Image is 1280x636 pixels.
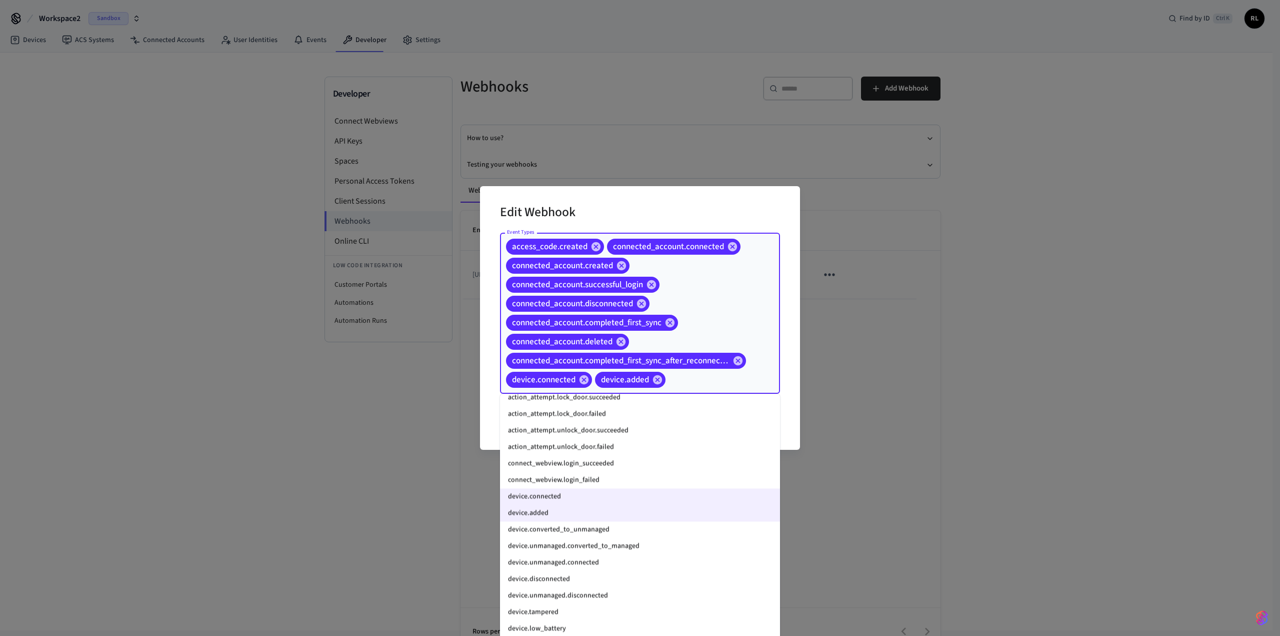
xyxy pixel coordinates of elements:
li: device.disconnected [500,571,780,587]
span: connected_account.deleted [506,337,618,347]
span: connected_account.completed_first_sync [506,318,667,328]
span: connected_account.created [506,261,619,271]
div: connected_account.deleted [506,334,629,350]
li: connect_webview.login_failed [500,472,780,488]
div: device.added [595,372,665,388]
span: connected_account.completed_first_sync_after_reconnection [506,356,735,366]
span: device.connected [506,375,581,385]
li: device.connected [500,488,780,505]
span: device.added [595,375,655,385]
div: connected_account.completed_first_sync_after_reconnection [506,353,746,369]
li: device.unmanaged.disconnected [500,587,780,604]
label: Event Types [507,228,534,236]
div: connected_account.connected [607,239,740,255]
li: action_attempt.lock_door.failed [500,406,780,422]
span: connected_account.disconnected [506,299,639,309]
div: access_code.created [506,239,604,255]
div: connected_account.disconnected [506,296,649,312]
li: action_attempt.unlock_door.succeeded [500,422,780,439]
div: device.connected [506,372,592,388]
li: device.unmanaged.connected [500,554,780,571]
li: device.unmanaged.converted_to_managed [500,538,780,554]
li: device.added [500,505,780,521]
span: connected_account.connected [607,242,730,252]
span: connected_account.successful_login [506,280,649,290]
li: device.tampered [500,604,780,620]
li: action_attempt.unlock_door.failed [500,439,780,455]
li: connect_webview.login_succeeded [500,455,780,472]
img: SeamLogoGradient.69752ec5.svg [1256,610,1268,626]
h2: Edit Webhook [500,198,575,229]
li: action_attempt.lock_door.succeeded [500,389,780,406]
span: access_code.created [506,242,593,252]
div: connected_account.completed_first_sync [506,315,678,331]
li: device.converted_to_unmanaged [500,521,780,538]
div: connected_account.successful_login [506,277,659,293]
div: connected_account.created [506,258,629,274]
